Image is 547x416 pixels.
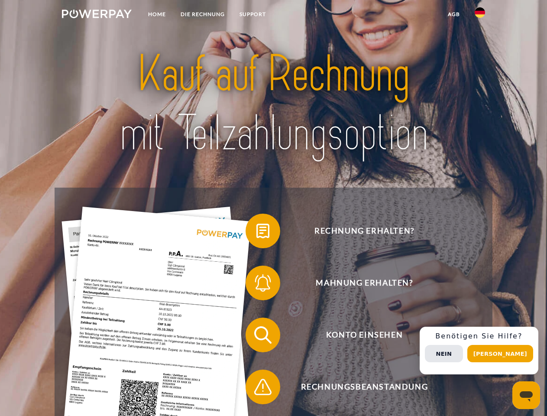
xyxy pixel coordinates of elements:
img: qb_bell.svg [252,272,274,294]
img: qb_warning.svg [252,376,274,398]
img: qb_search.svg [252,324,274,346]
img: qb_bill.svg [252,220,274,242]
img: title-powerpay_de.svg [83,42,464,166]
iframe: Schaltfläche zum Öffnen des Messaging-Fensters [512,381,540,409]
button: Rechnungsbeanstandung [246,370,471,404]
img: de [475,7,485,18]
h3: Benötigen Sie Hilfe? [425,332,533,341]
a: SUPPORT [232,6,273,22]
span: Rechnung erhalten? [258,214,470,248]
a: agb [440,6,467,22]
button: [PERSON_NAME] [467,345,533,362]
a: DIE RECHNUNG [173,6,232,22]
span: Konto einsehen [258,318,470,352]
button: Mahnung erhalten? [246,266,471,300]
a: Home [141,6,173,22]
span: Mahnung erhalten? [258,266,470,300]
button: Rechnung erhalten? [246,214,471,248]
div: Schnellhilfe [420,327,538,374]
button: Nein [425,345,463,362]
span: Rechnungsbeanstandung [258,370,470,404]
button: Konto einsehen [246,318,471,352]
img: logo-powerpay-white.svg [62,10,132,18]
